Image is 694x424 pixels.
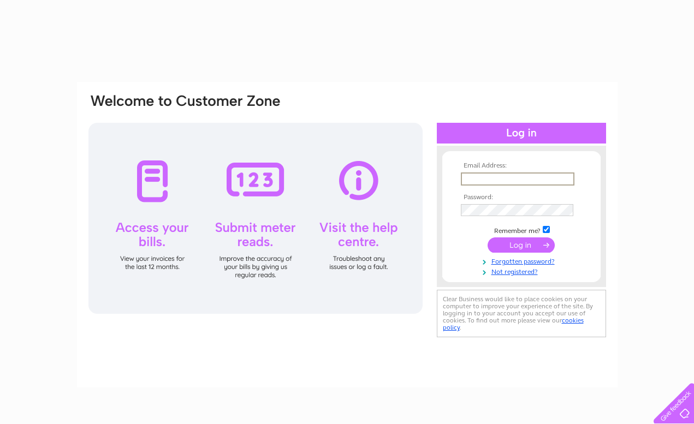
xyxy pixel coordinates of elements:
a: cookies policy [443,316,584,331]
a: Not registered? [461,266,585,276]
a: Forgotten password? [461,255,585,266]
td: Remember me? [458,224,585,235]
div: Clear Business would like to place cookies on your computer to improve your experience of the sit... [437,290,606,337]
th: Password: [458,194,585,201]
input: Submit [488,237,555,253]
th: Email Address: [458,162,585,170]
